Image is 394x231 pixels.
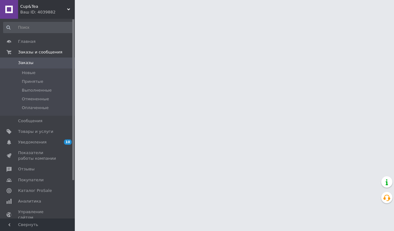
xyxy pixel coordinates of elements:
[22,79,43,84] span: Принятые
[18,166,35,172] span: Отзывы
[18,150,58,161] span: Показатели работы компании
[18,139,46,145] span: Уведомления
[64,139,72,145] span: 10
[22,70,36,76] span: Новые
[22,88,52,93] span: Выполненные
[18,129,53,134] span: Товары и услуги
[18,188,52,193] span: Каталог ProSale
[22,96,49,102] span: Отмененные
[18,49,62,55] span: Заказы и сообщения
[20,9,75,15] div: Ваш ID: 4039882
[18,118,42,124] span: Сообщения
[18,39,36,44] span: Главная
[18,60,33,66] span: Заказы
[20,4,67,9] span: Cup&Tea
[3,22,74,33] input: Поиск
[18,209,58,220] span: Управление сайтом
[18,177,44,183] span: Покупатели
[22,105,49,111] span: Оплаченные
[18,198,41,204] span: Аналитика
